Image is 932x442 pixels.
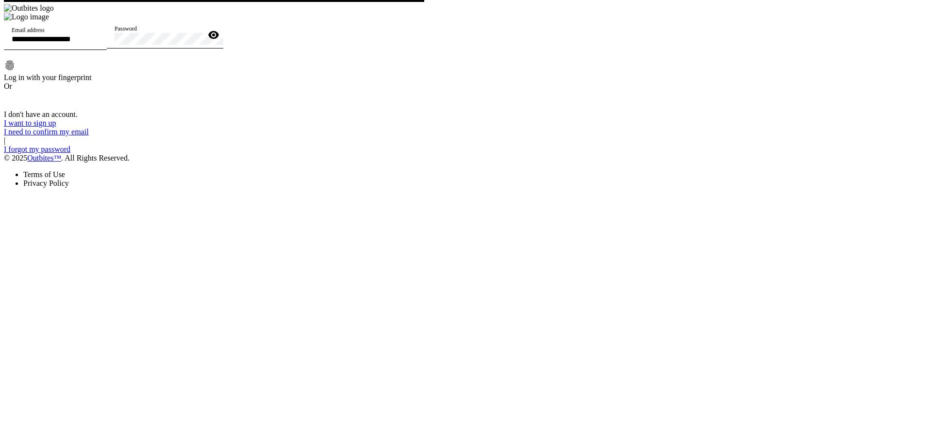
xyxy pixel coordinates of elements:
[4,13,49,21] img: Logo image
[4,82,258,91] div: Or
[27,154,61,162] a: Outbites™
[23,179,69,187] a: Privacy Policy
[4,128,89,136] a: I need to confirm my email
[4,110,258,119] div: I don't have an account.
[4,136,258,145] div: |
[4,145,70,153] a: I forgot my password
[115,26,137,32] mat-label: Password
[4,73,258,82] div: Log in with your fingerprint
[4,4,54,13] img: Outbites logo
[23,170,65,179] a: Terms of Use
[4,154,130,162] span: © 2025 . All Rights Reserved.
[12,27,45,33] mat-label: Email address
[4,119,56,127] a: I want to sign up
